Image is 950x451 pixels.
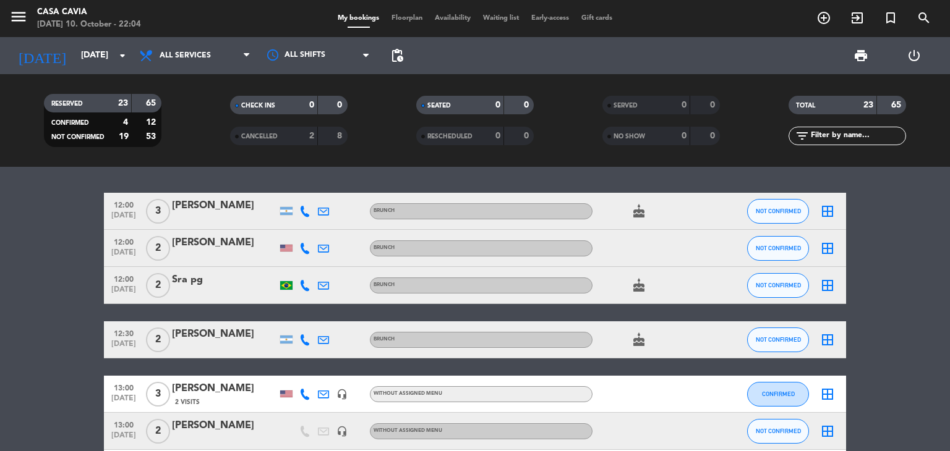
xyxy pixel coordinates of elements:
[575,15,618,22] span: Gift cards
[747,382,809,407] button: CONFIRMED
[175,397,200,407] span: 2 Visits
[820,204,835,219] i: border_all
[796,103,815,109] span: TOTAL
[810,129,905,143] input: Filter by name...
[850,11,865,25] i: exit_to_app
[907,48,922,63] i: power_settings_new
[51,134,105,140] span: NOT CONFIRMED
[172,272,277,288] div: Sra pg
[374,391,442,396] span: Without assigned menu
[108,234,139,248] span: 12:00
[108,211,139,225] span: [DATE]
[891,101,904,109] strong: 65
[332,15,385,22] span: My bookings
[336,426,348,437] i: headset_mic
[816,11,831,25] i: add_circle_outline
[108,431,139,445] span: [DATE]
[108,380,139,394] span: 13:00
[146,236,170,261] span: 2
[747,419,809,444] button: NOT CONFIRMED
[108,394,139,408] span: [DATE]
[108,197,139,211] span: 12:00
[108,340,139,354] span: [DATE]
[108,271,139,285] span: 12:00
[883,11,898,25] i: turned_in_not
[309,132,314,140] strong: 2
[374,208,395,213] span: Brunch
[172,235,277,251] div: [PERSON_NAME]
[631,204,646,219] i: cake
[756,282,801,289] span: NOT CONFIRMED
[108,417,139,431] span: 13:00
[51,120,89,126] span: CONFIRMED
[160,51,211,60] span: All services
[37,6,141,19] div: Casa Cavia
[756,428,801,434] span: NOT CONFIRMED
[146,99,158,107] strong: 65
[115,48,130,63] i: arrow_drop_down
[820,424,835,439] i: border_all
[146,118,158,127] strong: 12
[241,133,278,140] span: CANCELLED
[888,37,941,74] div: LOG OUT
[172,381,277,397] div: [PERSON_NAME]
[427,103,451,109] span: SEATED
[146,382,170,407] span: 3
[146,199,170,224] span: 3
[756,208,801,214] span: NOT CONFIRMED
[495,101,500,109] strong: 0
[710,132,717,140] strong: 0
[820,278,835,293] i: border_all
[172,198,277,214] div: [PERSON_NAME]
[241,103,275,109] span: CHECK INS
[747,273,809,298] button: NOT CONFIRMED
[762,390,795,397] span: CONFIRMED
[309,101,314,109] strong: 0
[146,132,158,141] strong: 53
[146,419,170,444] span: 2
[863,101,873,109] strong: 23
[682,101,687,109] strong: 0
[336,389,348,400] i: headset_mic
[385,15,429,22] span: Floorplan
[108,326,139,340] span: 12:30
[374,245,395,250] span: Brunch
[710,101,717,109] strong: 0
[820,387,835,402] i: border_all
[118,99,128,107] strong: 23
[756,245,801,251] span: NOT CONFIRMED
[172,326,277,342] div: [PERSON_NAME]
[747,199,809,224] button: NOT CONFIRMED
[854,48,868,63] span: print
[795,129,810,143] i: filter_list
[525,15,575,22] span: Early-access
[37,19,141,31] div: [DATE] 10. October - 22:04
[108,248,139,263] span: [DATE]
[51,101,83,107] span: RESERVED
[9,7,28,30] button: menu
[917,11,931,25] i: search
[427,133,473,140] span: RESCHEDULED
[146,327,170,352] span: 2
[631,278,646,293] i: cake
[172,418,277,434] div: [PERSON_NAME]
[337,101,344,109] strong: 0
[390,48,404,63] span: pending_actions
[146,273,170,298] span: 2
[747,236,809,261] button: NOT CONFIRMED
[631,332,646,347] i: cake
[820,332,835,347] i: border_all
[9,42,75,69] i: [DATE]
[123,118,128,127] strong: 4
[614,133,645,140] span: NO SHOW
[524,101,531,109] strong: 0
[429,15,477,22] span: Availability
[747,327,809,352] button: NOT CONFIRMED
[108,285,139,300] span: [DATE]
[524,132,531,140] strong: 0
[374,428,442,433] span: Without assigned menu
[614,103,638,109] span: SERVED
[119,132,129,141] strong: 19
[495,132,500,140] strong: 0
[682,132,687,140] strong: 0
